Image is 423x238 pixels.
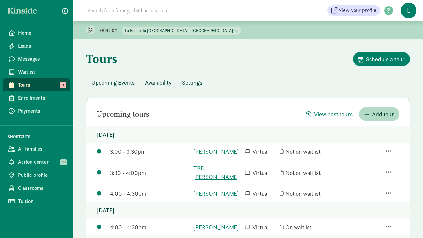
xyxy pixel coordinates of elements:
span: 3 [60,82,66,88]
span: Payments [18,107,65,115]
div: 3:30 - 4:00pm [110,168,190,177]
span: Messages [18,55,65,63]
iframe: Chat Widget [390,207,423,238]
button: Availability [140,76,177,90]
div: Virtual [245,189,277,198]
a: All families [3,143,70,156]
a: [PERSON_NAME] [193,147,242,156]
button: Upcoming Events [86,76,140,90]
a: [PERSON_NAME] [193,189,242,198]
a: [PERSON_NAME] [193,223,242,231]
span: Public profile [18,171,65,179]
a: TBD [PERSON_NAME] [193,164,242,181]
a: Classrooms [3,182,70,195]
div: On waitlist [280,223,328,231]
span: L [401,3,416,18]
span: View your profile [339,7,376,14]
button: Settings [177,76,207,90]
span: Schedule a tour [366,55,405,63]
a: Tours 3 [3,78,70,91]
span: Waitlist [18,68,65,76]
div: 4:00 - 4:30pm [110,223,190,231]
a: Home [3,26,70,39]
span: Add tour [372,110,394,119]
p: [DATE] [86,126,410,143]
span: Upcoming Events [91,78,135,87]
a: Public profile [3,169,70,182]
input: Search for a family, child or location [83,4,266,17]
div: Not on waitlist [280,147,328,156]
div: Virtual [245,147,277,156]
span: 30 [60,159,67,165]
a: Tuition [3,195,70,208]
div: 3:00 - 3:30pm [110,147,190,156]
span: Settings [182,78,202,87]
button: View past tours [300,107,358,121]
button: Add tour [359,107,399,121]
span: Action center [18,158,65,166]
div: Not on waitlist [280,189,328,198]
span: Home [18,29,65,37]
a: View past tours [300,111,358,118]
a: View your profile [327,5,380,16]
span: All families [18,145,65,153]
div: Not on waitlist [280,168,328,177]
a: Waitlist [3,65,70,78]
span: Leads [18,42,65,50]
span: Tuition [18,197,65,205]
div: Virtual [245,223,277,231]
a: Payments [3,105,70,118]
a: Action center 30 [3,156,70,169]
span: Enrollments [18,94,65,102]
p: Location [97,26,122,34]
h1: Tours [86,52,117,65]
h2: Upcoming tours [97,110,149,118]
span: View past tours [314,110,353,119]
a: Messages [3,52,70,65]
span: Availability [145,78,172,87]
div: 4:00 - 4:30pm [110,189,190,198]
span: Tours [18,81,65,89]
p: [DATE] [86,202,410,219]
span: Classrooms [18,184,65,192]
a: Enrollments [3,91,70,105]
div: Virtual [245,168,277,177]
a: Leads [3,39,70,52]
button: Schedule a tour [353,52,410,66]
